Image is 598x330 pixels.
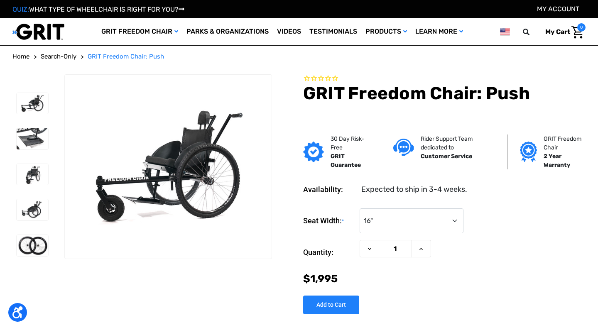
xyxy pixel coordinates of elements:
[539,23,586,41] a: Cart with 0 items
[273,18,305,45] a: Videos
[305,18,361,45] a: Testimonials
[411,18,467,45] a: Learn More
[545,28,570,36] span: My Cart
[303,83,586,104] h1: GRIT Freedom Chair: Push
[361,184,467,195] dd: Expected to ship in 3-4 weeks.
[17,128,48,149] img: GRIT Freedom Chair: Push
[17,235,48,256] img: GRIT Freedom Chair: Push
[65,98,272,235] img: GRIT Freedom Chair: Push
[182,18,273,45] a: Parks & Organizations
[88,52,164,61] a: GRIT Freedom Chair: Push
[331,134,368,152] p: 30 Day Risk-Free
[12,52,29,61] a: Home
[577,23,586,32] span: 0
[12,53,29,60] span: Home
[12,5,184,13] a: QUIZ:WHAT TYPE OF WHEELCHAIR IS RIGHT FOR YOU?
[303,184,355,195] dt: Availability:
[88,53,164,60] span: GRIT Freedom Chair: Push
[303,240,355,265] label: Quantity:
[571,26,583,39] img: Cart
[527,23,539,41] input: Search
[303,208,355,234] label: Seat Width:
[393,139,414,156] img: Customer service
[303,273,338,285] span: $1,995
[303,74,586,83] span: Rated 0.0 out of 5 stars 0 reviews
[544,134,588,152] p: GRIT Freedom Chair
[544,153,570,169] strong: 2 Year Warranty
[500,27,510,37] img: us.png
[17,93,48,114] img: GRIT Freedom Chair: Push
[361,18,411,45] a: Products
[303,142,324,162] img: GRIT Guarantee
[41,53,76,60] span: Search-Only
[331,153,361,169] strong: GRIT Guarantee
[421,153,472,160] strong: Customer Service
[537,5,579,13] a: Account
[303,296,359,314] input: Add to Cart
[12,23,64,40] img: GRIT All-Terrain Wheelchair and Mobility Equipment
[520,142,537,162] img: Grit freedom
[421,134,495,152] p: Rider Support Team dedicated to
[41,52,76,61] a: Search-Only
[12,5,29,13] span: QUIZ:
[17,199,48,220] img: GRIT Freedom Chair: Push
[17,164,48,185] img: GRIT Freedom Chair: Push
[97,18,182,45] a: GRIT Freedom Chair
[12,52,586,61] nav: Breadcrumb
